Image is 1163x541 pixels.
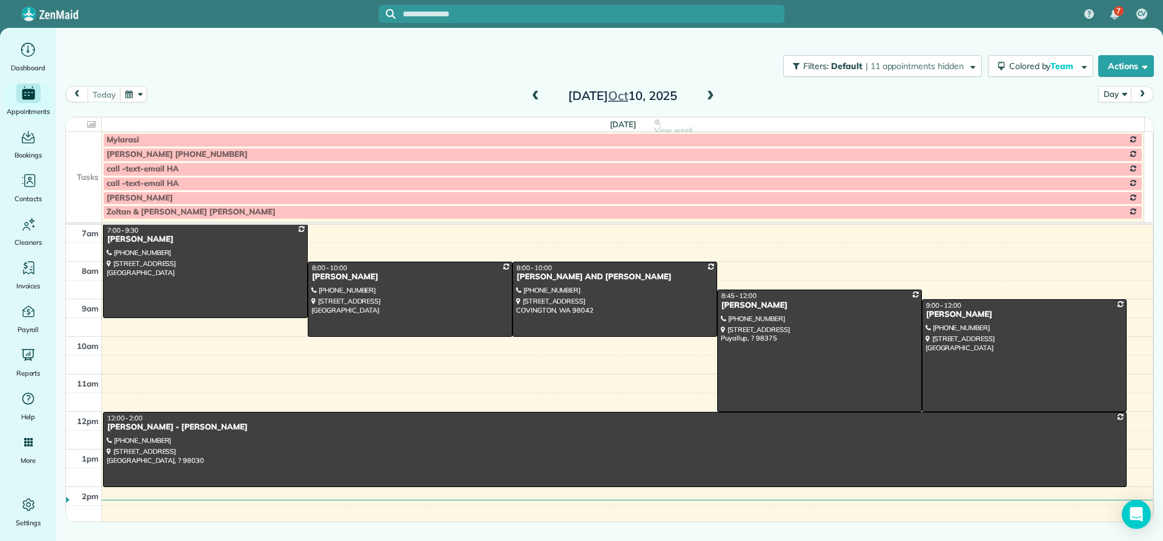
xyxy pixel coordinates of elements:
span: Help [21,411,36,423]
span: Team [1050,61,1075,71]
div: [PERSON_NAME] AND [PERSON_NAME] [516,272,714,282]
a: Filters: Default | 11 appointments hidden [777,55,981,77]
span: Cleaners [15,236,42,248]
span: call -text-email HA [107,164,179,174]
span: Filters: [803,61,829,71]
span: Default [831,61,863,71]
button: Colored byTeam [988,55,1093,77]
span: 9am [82,304,99,313]
a: Appointments [5,84,51,118]
span: 10am [77,341,99,351]
span: Colored by [1009,61,1078,71]
div: [PERSON_NAME] - [PERSON_NAME] [107,422,1123,433]
a: Payroll [5,302,51,336]
span: Bookings [15,149,42,161]
span: More [21,454,36,466]
div: [PERSON_NAME] [721,300,918,311]
button: next [1131,86,1154,102]
div: Open Intercom Messenger [1122,500,1151,529]
span: Payroll [18,324,39,336]
span: 1pm [82,454,99,463]
span: 8:45 - 12:00 [721,291,757,300]
span: 12pm [77,416,99,426]
span: [PERSON_NAME] [PHONE_NUMBER] [107,150,248,159]
span: call -text-email HA [107,179,179,188]
span: Dashboard [11,62,45,74]
span: 9:00 - 12:00 [926,301,961,310]
span: 2pm [82,491,99,501]
a: Reports [5,345,51,379]
span: Mylarasi [107,135,139,145]
a: Settings [5,495,51,529]
span: [PERSON_NAME] [107,193,173,203]
a: Bookings [5,127,51,161]
span: 7 [1116,6,1121,16]
div: 7 unread notifications [1102,1,1127,28]
svg: Focus search [386,9,396,19]
span: CV [1138,9,1147,19]
span: View week [654,125,693,135]
span: Contacts [15,193,42,205]
a: Invoices [5,258,51,292]
div: [PERSON_NAME] [311,272,509,282]
button: Actions [1098,55,1154,77]
div: [PERSON_NAME] [107,234,304,245]
span: Zoltan & [PERSON_NAME] [PERSON_NAME] [107,207,276,217]
a: Help [5,389,51,423]
div: [PERSON_NAME] [926,310,1123,320]
span: Settings [16,517,41,529]
button: prev [65,86,88,102]
button: today [87,86,121,102]
span: 7:00 - 9:30 [107,226,139,234]
span: 11am [77,379,99,388]
span: 8:00 - 10:00 [517,264,552,272]
a: Cleaners [5,214,51,248]
a: Dashboard [5,40,51,74]
span: 8:00 - 10:00 [312,264,347,272]
button: Focus search [379,9,396,19]
span: 12:00 - 2:00 [107,414,142,422]
span: 8am [82,266,99,276]
span: 7am [82,228,99,238]
span: [DATE] [610,119,636,129]
a: Contacts [5,171,51,205]
span: Oct [608,88,628,103]
span: Reports [16,367,41,379]
h2: [DATE] 10, 2025 [547,89,698,102]
button: Filters: Default | 11 appointments hidden [783,55,981,77]
span: | 11 appointments hidden [866,61,964,71]
button: Day [1098,86,1132,102]
span: Appointments [7,105,50,118]
span: Invoices [16,280,41,292]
